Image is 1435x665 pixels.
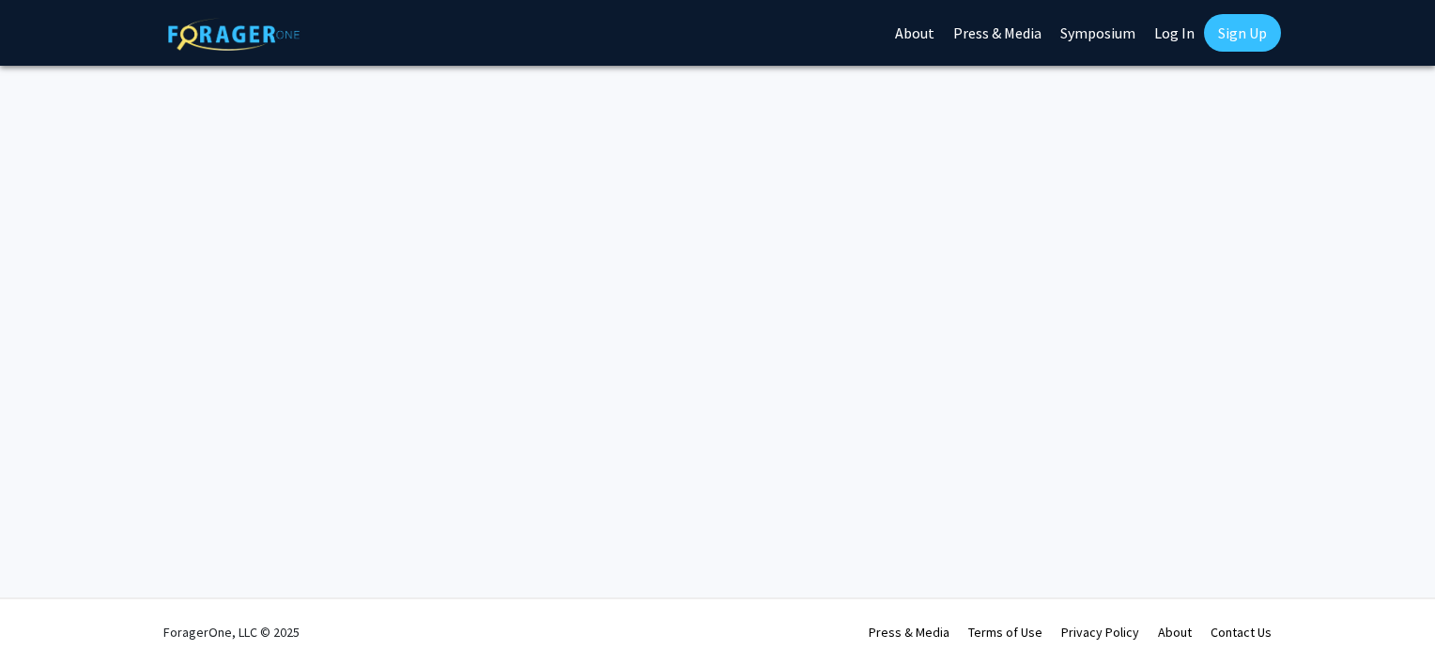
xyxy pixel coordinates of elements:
[1158,624,1192,641] a: About
[168,18,300,51] img: ForagerOne Logo
[1061,624,1139,641] a: Privacy Policy
[1211,624,1272,641] a: Contact Us
[163,599,300,665] div: ForagerOne, LLC © 2025
[968,624,1042,641] a: Terms of Use
[1204,14,1281,52] a: Sign Up
[869,624,949,641] a: Press & Media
